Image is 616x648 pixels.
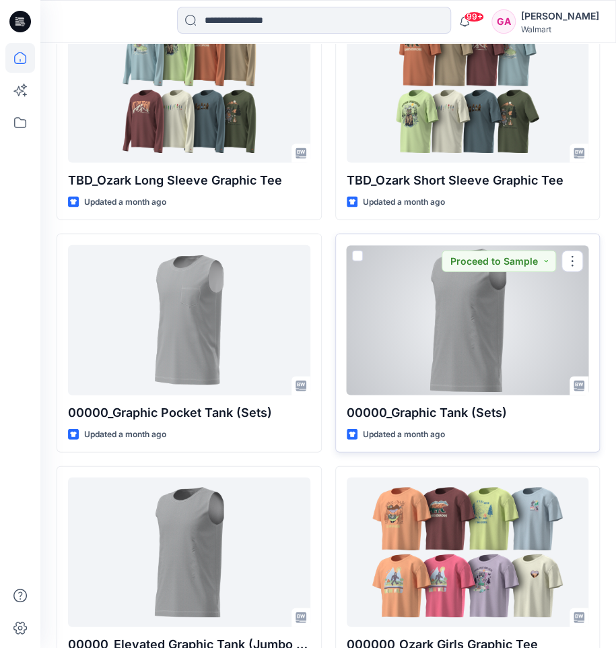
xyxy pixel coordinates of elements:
[68,13,310,162] a: TBD_Ozark Long Sleeve Graphic Tee
[363,427,445,441] p: Updated a month ago
[347,477,589,626] a: 000000_Ozark Girls Graphic Tee
[464,11,484,22] span: 99+
[521,8,599,24] div: [PERSON_NAME]
[347,13,589,162] a: TBD_Ozark Short Sleeve Graphic Tee
[347,403,589,422] p: 00000_Graphic Tank (Sets)
[68,170,310,189] p: TBD_Ozark Long Sleeve Graphic Tee
[347,245,589,394] a: 00000_Graphic Tank (Sets)
[84,195,166,209] p: Updated a month ago
[491,9,516,34] div: GA
[84,427,166,441] p: Updated a month ago
[68,477,310,626] a: 00000_Elevated Graphic Tank (Jumbo Screens)
[521,24,599,34] div: Walmart
[68,403,310,422] p: 00000_Graphic Pocket Tank (Sets)
[363,195,445,209] p: Updated a month ago
[347,170,589,189] p: TBD_Ozark Short Sleeve Graphic Tee
[68,245,310,394] a: 00000_Graphic Pocket Tank (Sets)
